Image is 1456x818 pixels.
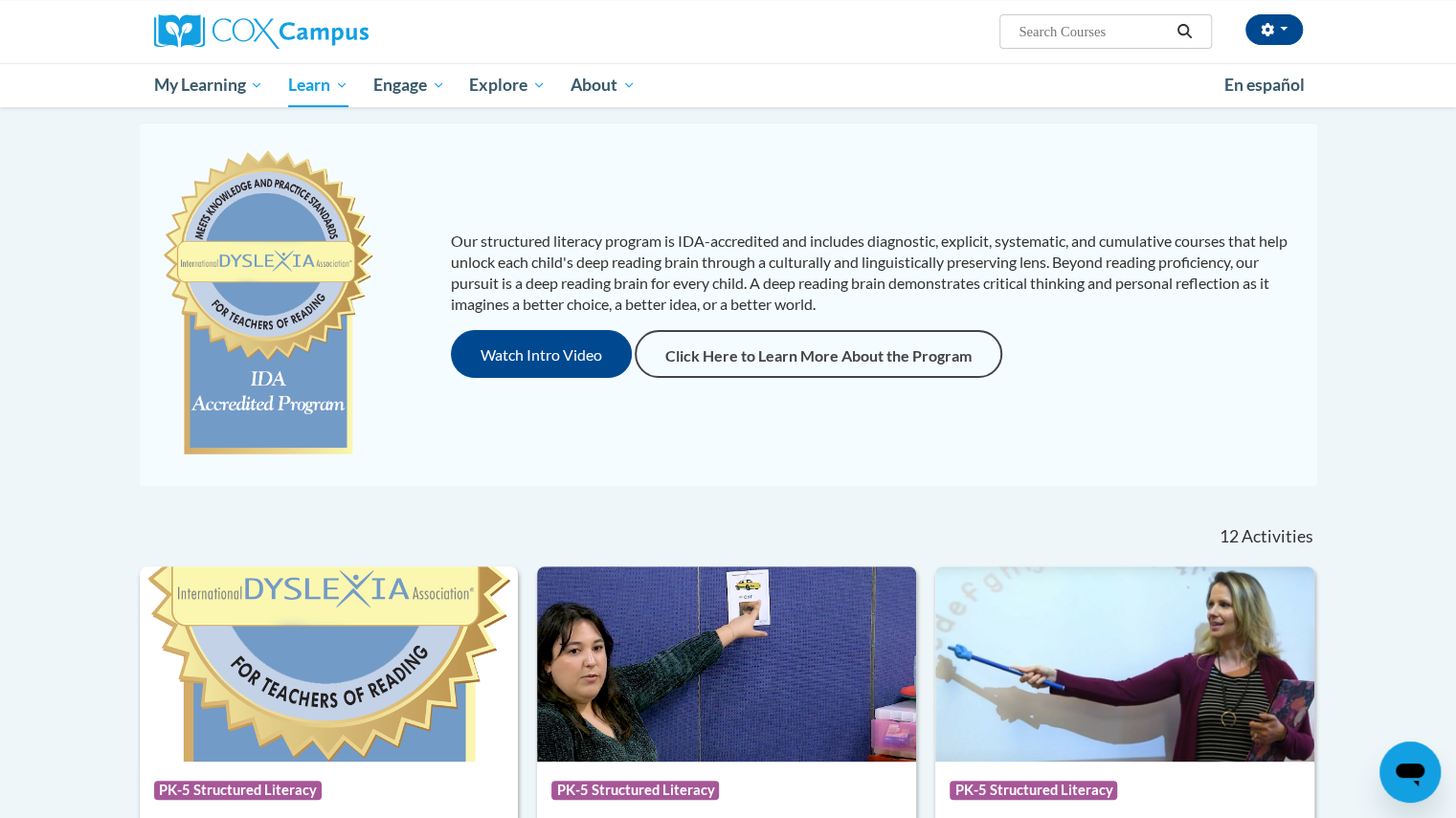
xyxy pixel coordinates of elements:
[635,330,1002,378] a: Click Here to Learn More About the Program
[571,74,636,97] span: About
[154,14,518,49] a: Cox Campus
[469,74,546,97] span: Explore
[451,330,632,378] button: Watch Intro Video
[154,14,369,49] img: Cox Campus
[125,63,1332,107] div: Main menu
[153,74,263,97] span: My Learning
[1219,526,1238,547] span: 12
[361,63,458,107] a: Engage
[451,231,1298,315] p: Our structured literacy program is IDA-accredited and includes diagnostic, explicit, systematic, ...
[551,781,719,800] span: PK-5 Structured Literacy
[1224,75,1305,95] span: En español
[558,63,648,107] a: About
[950,781,1117,800] span: PK-5 Structured Literacy
[276,63,361,107] a: Learn
[159,142,378,467] img: c477cda6-e343-453b-bfce-d6f9e9818e1c.png
[1017,20,1170,43] input: Search Courses
[537,566,916,762] img: Course Logo
[1379,741,1441,803] iframe: Button to launch messaging window
[1242,526,1313,547] span: Activities
[154,781,322,800] span: PK-5 Structured Literacy
[140,566,519,762] img: Course Logo
[142,63,277,107] a: My Learning
[288,74,348,97] span: Learn
[1245,14,1303,45] button: Account Settings
[373,74,445,97] span: Engage
[1212,65,1317,105] a: En español
[1170,20,1198,43] button: Search
[935,566,1314,762] img: Course Logo
[457,63,558,107] a: Explore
